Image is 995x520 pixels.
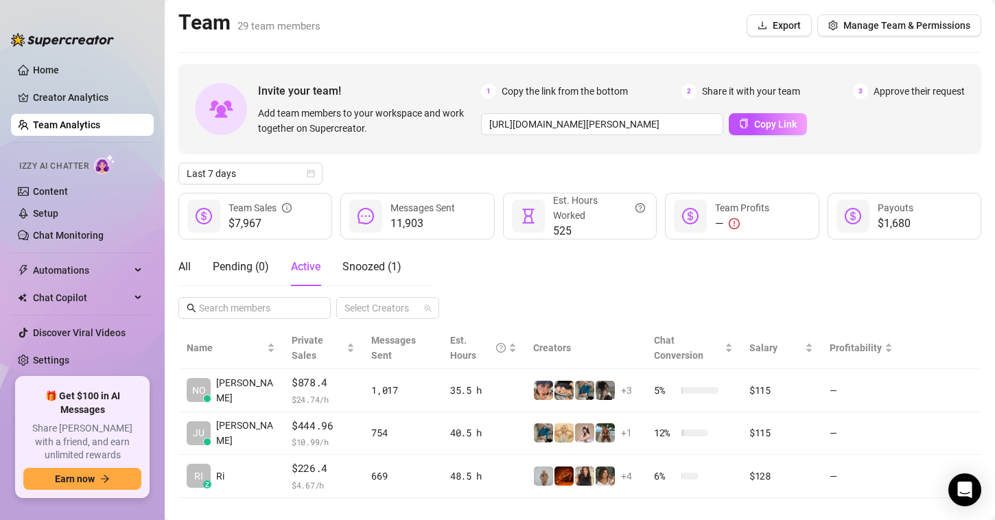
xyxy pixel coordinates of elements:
button: Manage Team & Permissions [817,14,981,36]
img: logo-BBDzfeDw.svg [11,33,114,47]
div: 35.5 h [450,383,517,398]
span: [PERSON_NAME] [216,375,275,405]
span: 3 [853,84,868,99]
div: z [203,480,211,488]
span: Messages Sent [371,335,416,361]
span: Snoozed ( 1 ) [342,260,401,273]
span: 5 % [654,383,676,398]
span: message [358,208,374,224]
img: Actually.Maria [554,423,574,442]
span: 29 team members [237,20,320,32]
a: Discover Viral Videos [33,327,126,338]
span: Automations [33,259,130,281]
div: $115 [749,425,813,440]
a: Content [33,186,68,197]
span: $ 10.99 /h [292,435,355,449]
span: Share it with your team [702,84,800,99]
div: 40.5 h [450,425,517,440]
div: Pending ( 0 ) [213,259,269,275]
span: 11,903 [390,215,455,232]
span: Izzy AI Chatter [19,160,89,173]
span: + 3 [621,383,632,398]
div: — [715,215,769,232]
button: Export [747,14,812,36]
span: hourglass [520,208,537,224]
img: Chat Copilot [18,293,27,303]
img: daiisyjane [596,381,615,400]
input: Search members [199,300,312,316]
span: Chat Copilot [33,287,130,309]
span: Manage Team & Permissions [843,20,970,31]
img: anaxmei [575,423,594,442]
span: Approve their request [874,84,965,99]
a: Team Analytics [33,119,100,130]
a: Setup [33,208,58,219]
span: arrow-right [100,474,110,484]
td: — [821,455,901,498]
span: $1,680 [878,215,913,232]
span: Copy the link from the bottom [502,84,628,99]
span: Messages Sent [390,202,455,213]
div: 754 [371,425,434,440]
span: Active [291,260,320,273]
img: Harley [554,381,574,400]
button: Copy Link [729,113,807,135]
span: [PERSON_NAME] [216,418,275,448]
span: setting [828,21,838,30]
span: Export [773,20,801,31]
span: Copy Link [754,119,797,130]
span: calendar [307,169,315,178]
a: Creator Analytics [33,86,143,108]
div: $115 [749,383,813,398]
div: Est. Hours Worked [553,193,645,223]
span: $444.96 [292,418,355,434]
span: Salary [749,342,777,353]
span: 6 % [654,469,676,484]
span: NO [192,383,206,398]
span: dollar-circle [845,208,861,224]
div: All [178,259,191,275]
td: — [821,412,901,456]
span: $226.4 [292,460,355,477]
span: question-circle [635,193,645,223]
span: JU [193,425,204,440]
div: Est. Hours [450,333,506,363]
h2: Team [178,10,320,36]
a: Settings [33,355,69,366]
span: $7,967 [229,215,292,232]
img: vipchocolate [554,466,574,486]
span: dollar-circle [196,208,212,224]
div: $128 [749,469,813,484]
span: + 4 [621,469,632,484]
td: — [821,369,901,412]
span: Add team members to your workspace and work together on Supercreator. [258,106,476,136]
div: 1,017 [371,383,434,398]
span: 🎁 Get $100 in AI Messages [23,390,141,416]
span: Earn now [55,473,95,484]
span: Share [PERSON_NAME] with a friend, and earn unlimited rewards [23,422,141,462]
span: team [423,304,432,312]
span: Payouts [878,202,913,213]
a: Chat Monitoring [33,230,104,241]
a: Home [33,64,59,75]
span: question-circle [496,333,506,363]
th: Name [178,327,283,369]
span: Invite your team! [258,82,481,99]
span: Ri [216,469,224,484]
div: 669 [371,469,434,484]
span: $878.4 [292,375,355,391]
img: Eavnc [534,423,553,442]
img: Libby [596,423,615,442]
span: Name [187,340,264,355]
button: Earn nowarrow-right [23,468,141,490]
span: Team Profits [715,202,769,213]
span: info-circle [282,200,292,215]
span: thunderbolt [18,265,29,276]
th: Creators [525,327,646,369]
span: $ 4.67 /h [292,478,355,492]
div: Open Intercom Messenger [948,473,981,506]
span: exclamation-circle [729,218,740,229]
span: Last 7 days [187,163,314,184]
img: Eavnc [575,381,594,400]
div: 48.5 h [450,469,517,484]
